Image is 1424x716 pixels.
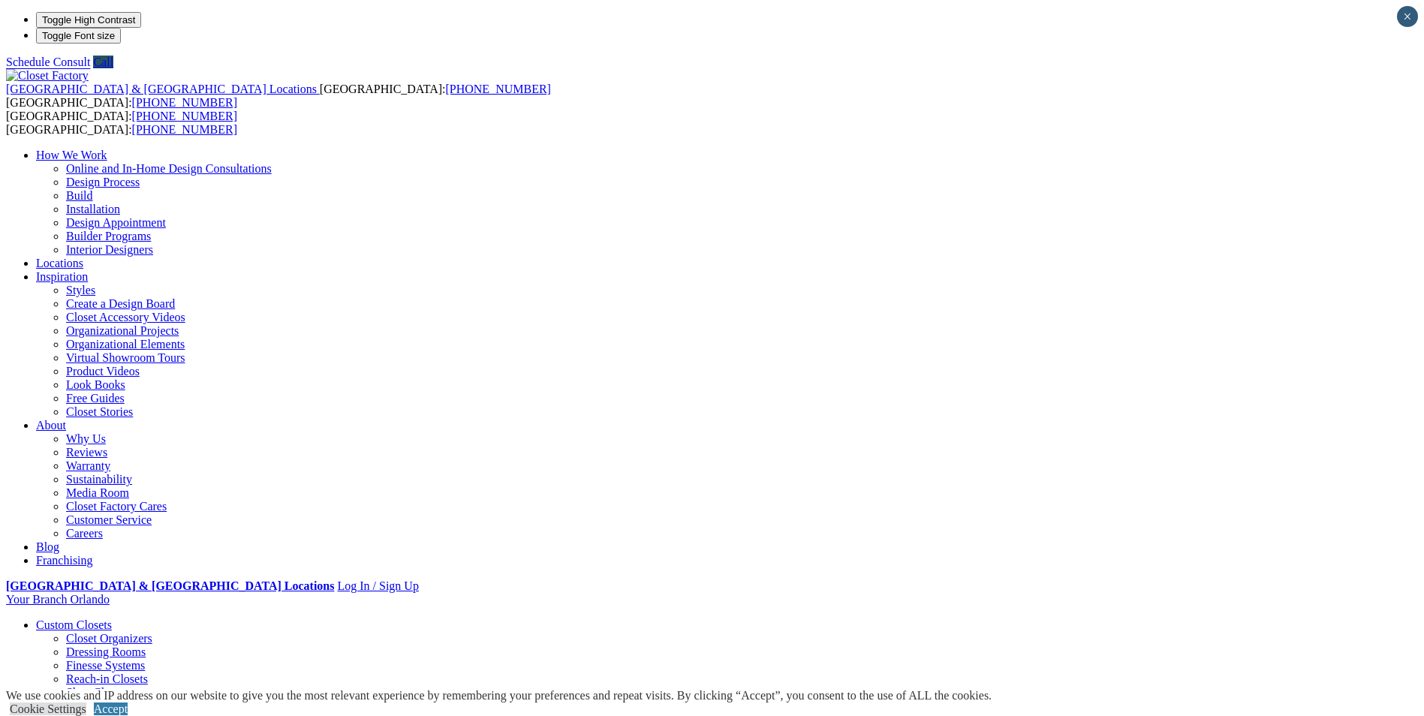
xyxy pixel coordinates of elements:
[66,632,152,645] a: Closet Organizers
[132,96,237,109] a: [PHONE_NUMBER]
[66,203,120,215] a: Installation
[6,110,237,136] span: [GEOGRAPHIC_DATA]: [GEOGRAPHIC_DATA]:
[66,284,95,296] a: Styles
[66,176,140,188] a: Design Process
[6,593,67,606] span: Your Branch
[6,83,317,95] span: [GEOGRAPHIC_DATA] & [GEOGRAPHIC_DATA] Locations
[93,56,113,68] a: Call
[66,392,125,405] a: Free Guides
[6,579,334,592] a: [GEOGRAPHIC_DATA] & [GEOGRAPHIC_DATA] Locations
[42,30,115,41] span: Toggle Font size
[36,28,121,44] button: Toggle Font size
[70,593,109,606] span: Orlando
[132,123,237,136] a: [PHONE_NUMBER]
[66,311,185,323] a: Closet Accessory Videos
[66,297,175,310] a: Create a Design Board
[66,230,151,242] a: Builder Programs
[66,686,128,699] a: Shoe Closets
[6,83,551,109] span: [GEOGRAPHIC_DATA]: [GEOGRAPHIC_DATA]:
[66,405,133,418] a: Closet Stories
[36,554,93,567] a: Franchising
[94,702,128,715] a: Accept
[66,527,103,540] a: Careers
[6,83,320,95] a: [GEOGRAPHIC_DATA] & [GEOGRAPHIC_DATA] Locations
[66,459,110,472] a: Warranty
[10,702,86,715] a: Cookie Settings
[6,689,992,702] div: We use cookies and IP address on our website to give you the most relevant experience by remember...
[337,579,418,592] a: Log In / Sign Up
[132,110,237,122] a: [PHONE_NUMBER]
[36,270,88,283] a: Inspiration
[66,486,129,499] a: Media Room
[66,473,132,486] a: Sustainability
[66,243,153,256] a: Interior Designers
[66,378,125,391] a: Look Books
[66,338,185,350] a: Organizational Elements
[36,149,107,161] a: How We Work
[66,513,152,526] a: Customer Service
[36,618,112,631] a: Custom Closets
[445,83,550,95] a: [PHONE_NUMBER]
[66,216,166,229] a: Design Appointment
[36,419,66,432] a: About
[42,14,135,26] span: Toggle High Contrast
[6,69,89,83] img: Closet Factory
[36,540,59,553] a: Blog
[66,162,272,175] a: Online and In-Home Design Consultations
[66,645,146,658] a: Dressing Rooms
[66,446,107,459] a: Reviews
[66,500,167,513] a: Closet Factory Cares
[66,189,93,202] a: Build
[66,365,140,378] a: Product Videos
[66,324,179,337] a: Organizational Projects
[66,351,185,364] a: Virtual Showroom Tours
[36,257,83,269] a: Locations
[36,12,141,28] button: Toggle High Contrast
[6,593,110,606] a: Your Branch Orlando
[1397,6,1418,27] button: Close
[6,56,90,68] a: Schedule Consult
[66,672,148,685] a: Reach-in Closets
[66,659,145,672] a: Finesse Systems
[66,432,106,445] a: Why Us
